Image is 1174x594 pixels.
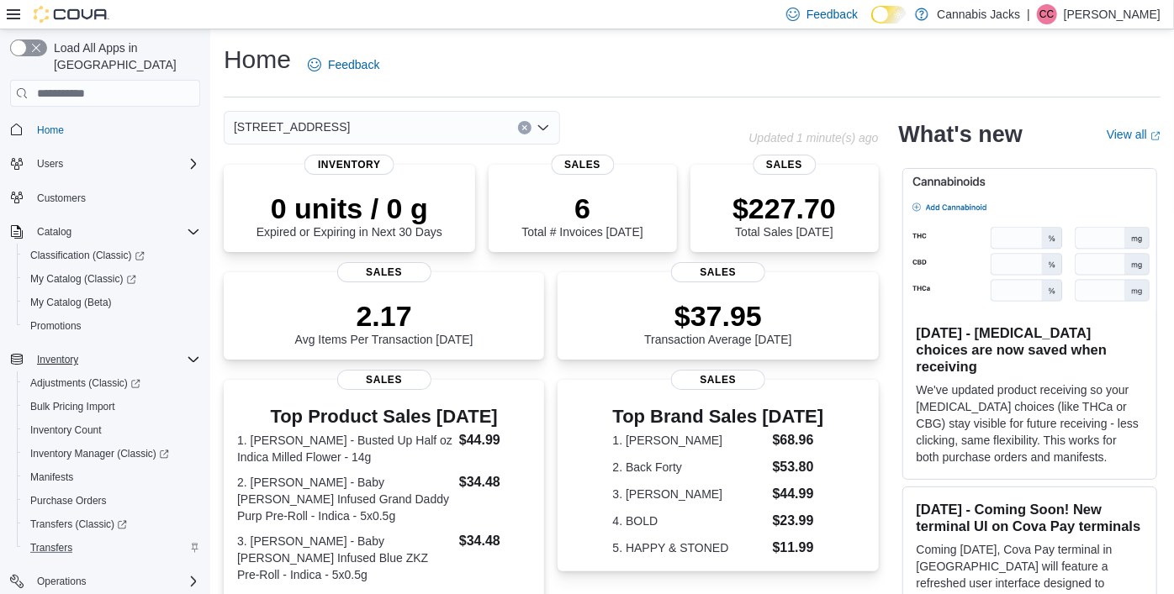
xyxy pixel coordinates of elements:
span: My Catalog (Classic) [24,269,200,289]
p: 2.17 [295,299,473,333]
div: Transaction Average [DATE] [644,299,792,346]
h3: Top Brand Sales [DATE] [613,407,824,427]
dd: $23.99 [773,511,824,531]
dt: 1. [PERSON_NAME] - Busted Up Half oz Indica Milled Flower - 14g [237,432,452,465]
span: Sales [551,155,614,175]
span: Manifests [30,470,73,484]
span: Transfers [24,538,200,558]
a: Bulk Pricing Import [24,397,122,417]
button: Open list of options [537,121,550,134]
span: Transfers (Classic) [30,518,127,531]
span: CC [1039,4,1054,24]
span: [STREET_ADDRESS] [234,117,350,137]
button: Catalog [30,222,78,242]
p: $227.70 [732,192,836,225]
p: 0 units / 0 g [256,192,442,225]
span: Users [30,154,200,174]
a: Adjustments (Classic) [24,373,147,393]
span: My Catalog (Beta) [24,292,200,313]
span: Feedback [328,56,379,73]
span: Load All Apps in [GEOGRAPHIC_DATA] [47,39,200,73]
dd: $68.96 [773,430,824,450]
a: Inventory Manager (Classic) [24,444,176,464]
span: Operations [30,571,200,591]
span: Manifests [24,467,200,487]
span: Customers [37,192,86,205]
dd: $44.99 [459,430,531,450]
button: Operations [3,570,207,593]
button: Bulk Pricing Import [17,395,207,418]
span: Adjustments (Classic) [24,373,200,393]
dt: 3. [PERSON_NAME] [613,486,766,502]
button: Transfers [17,536,207,560]
a: My Catalog (Beta) [24,292,119,313]
span: Sales [337,262,431,282]
dt: 3. [PERSON_NAME] - Baby [PERSON_NAME] Infused Blue ZKZ Pre-Roll - Indica - 5x0.5g [237,533,452,583]
dt: 5. HAPPY & STONED [613,539,766,556]
h3: [DATE] - [MEDICAL_DATA] choices are now saved when receiving [917,324,1143,375]
span: Sales [671,370,765,390]
div: Total Sales [DATE] [732,192,836,239]
span: Inventory Count [24,420,200,440]
span: Bulk Pricing Import [24,397,200,417]
a: My Catalog (Classic) [24,269,143,289]
input: Dark Mode [871,6,907,24]
button: My Catalog (Beta) [17,291,207,314]
a: Customers [30,188,93,208]
span: Home [30,118,200,139]
button: Inventory [30,350,85,370]
dt: 1. [PERSON_NAME] [613,432,766,449]
dt: 2. [PERSON_NAME] - Baby [PERSON_NAME] Infused Grand Daddy Purp Pre-Roll - Indica - 5x0.5g [237,474,452,524]
span: Purchase Orders [30,494,107,507]
button: Users [30,154,70,174]
a: Feedback [301,48,386,81]
span: Catalog [37,225,71,239]
span: Transfers [30,541,72,555]
span: Bulk Pricing Import [30,400,115,413]
span: Promotions [24,316,200,336]
span: Feedback [806,6,858,23]
dd: $34.48 [459,531,531,551]
dd: $34.48 [459,472,531,492]
span: Classification (Classic) [24,245,200,265]
span: My Catalog (Classic) [30,272,136,286]
dd: $53.80 [773,457,824,477]
span: Inventory [30,350,200,370]
a: View allExternal link [1107,128,1161,141]
a: Inventory Manager (Classic) [17,442,207,465]
a: Transfers (Classic) [17,513,207,536]
svg: External link [1150,131,1161,141]
button: Home [3,117,207,141]
a: Transfers [24,538,79,558]
span: Inventory Manager (Classic) [30,447,169,460]
button: Clear input [518,121,531,134]
p: [PERSON_NAME] [1064,4,1161,24]
a: Manifests [24,467,80,487]
a: Classification (Classic) [17,244,207,267]
p: | [1027,4,1030,24]
a: Home [30,120,71,140]
dd: $11.99 [773,538,824,558]
span: Adjustments (Classic) [30,376,140,390]
span: Sales [753,155,816,175]
h3: Top Product Sales [DATE] [237,407,531,427]
span: Inventory [304,155,394,175]
span: Sales [671,262,765,282]
span: Users [37,157,63,171]
div: Avg Items Per Transaction [DATE] [295,299,473,346]
button: Inventory [3,348,207,371]
a: Transfers (Classic) [24,514,134,534]
span: Inventory Count [30,423,102,437]
a: Adjustments (Classic) [17,371,207,395]
span: Classification (Classic) [30,249,145,262]
button: Catalog [3,220,207,244]
p: 6 [521,192,643,225]
a: Purchase Orders [24,491,114,511]
h2: What's new [899,121,1023,148]
span: Inventory Manager (Classic) [24,444,200,464]
span: Transfers (Classic) [24,514,200,534]
button: Purchase Orders [17,489,207,513]
div: Corey Casola [1037,4,1057,24]
h1: Home [224,43,291,76]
